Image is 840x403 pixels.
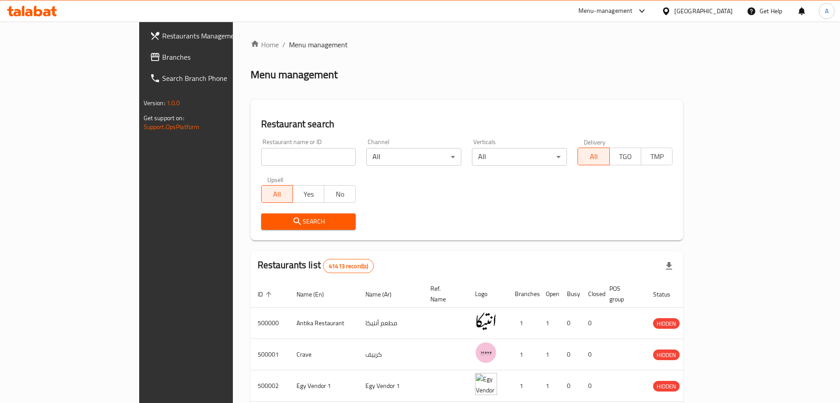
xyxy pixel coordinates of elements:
span: Menu management [289,39,348,50]
div: [GEOGRAPHIC_DATA] [674,6,733,16]
td: 0 [560,370,581,402]
span: HIDDEN [653,319,680,329]
td: مطعم أنتيكا [358,308,423,339]
label: Upsell [267,176,284,182]
td: 0 [581,308,602,339]
span: HIDDEN [653,381,680,392]
span: Search Branch Phone [162,73,272,84]
td: Egy Vendor 1 [358,370,423,402]
span: All [265,188,289,201]
a: Support.OpsPlatform [144,121,200,133]
span: Restaurants Management [162,30,272,41]
label: Delivery [584,139,606,145]
img: Egy Vendor 1 [475,373,497,395]
img: Crave [475,342,497,364]
button: TMP [641,148,673,165]
td: كرييف [358,339,423,370]
button: TGO [609,148,641,165]
div: Total records count [323,259,374,273]
button: No [324,185,356,203]
span: Ref. Name [430,283,457,304]
td: Egy Vendor 1 [289,370,358,402]
td: Antika Restaurant [289,308,358,339]
span: TMP [645,150,669,163]
button: Yes [293,185,324,203]
td: 0 [560,339,581,370]
button: Search [261,213,356,230]
div: Export file [658,255,680,277]
div: HIDDEN [653,350,680,360]
div: All [472,148,567,166]
td: 1 [508,339,539,370]
span: Yes [296,188,321,201]
span: No [328,188,352,201]
nav: breadcrumb [251,39,684,50]
span: Name (Ar) [365,289,403,300]
a: Restaurants Management [143,25,279,46]
span: Version: [144,97,165,109]
span: ID [258,289,274,300]
span: Search [268,216,349,227]
a: Search Branch Phone [143,68,279,89]
h2: Restaurant search [261,118,673,131]
span: TGO [613,150,638,163]
a: Branches [143,46,279,68]
span: Name (En) [296,289,335,300]
th: Busy [560,281,581,308]
h2: Restaurants list [258,259,374,273]
th: Open [539,281,560,308]
img: Antika Restaurant [475,310,497,332]
td: Crave [289,339,358,370]
button: All [261,185,293,203]
th: Closed [581,281,602,308]
span: Branches [162,52,272,62]
div: All [366,148,461,166]
span: Get support on: [144,112,184,124]
button: All [578,148,609,165]
span: 1.0.0 [167,97,180,109]
h2: Menu management [251,68,338,82]
div: Menu-management [578,6,633,16]
span: Status [653,289,682,300]
td: 1 [508,370,539,402]
span: 41413 record(s) [323,262,373,270]
span: All [582,150,606,163]
th: Logo [468,281,508,308]
td: 1 [508,308,539,339]
td: 1 [539,339,560,370]
th: Branches [508,281,539,308]
td: 0 [560,308,581,339]
span: POS group [609,283,635,304]
td: 1 [539,370,560,402]
span: HIDDEN [653,350,680,360]
span: A [825,6,829,16]
td: 0 [581,370,602,402]
li: / [282,39,285,50]
input: Search for restaurant name or ID.. [261,148,356,166]
td: 0 [581,339,602,370]
td: 1 [539,308,560,339]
